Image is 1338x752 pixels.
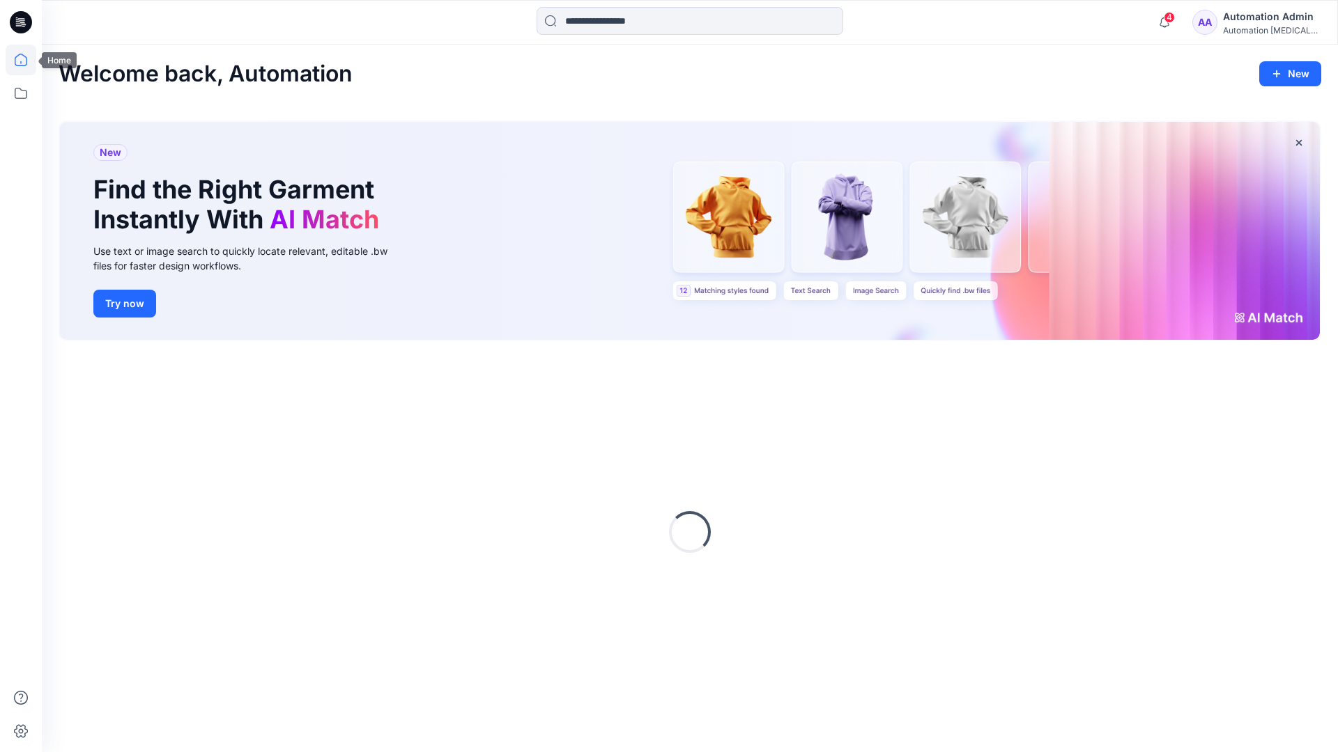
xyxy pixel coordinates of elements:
[93,244,407,273] div: Use text or image search to quickly locate relevant, editable .bw files for faster design workflows.
[1259,61,1321,86] button: New
[1192,10,1217,35] div: AA
[1223,8,1321,25] div: Automation Admin
[93,175,386,235] h1: Find the Right Garment Instantly With
[1164,12,1175,23] span: 4
[100,144,121,161] span: New
[59,61,353,87] h2: Welcome back, Automation
[270,204,379,235] span: AI Match
[93,290,156,318] button: Try now
[1223,25,1321,36] div: Automation [MEDICAL_DATA]...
